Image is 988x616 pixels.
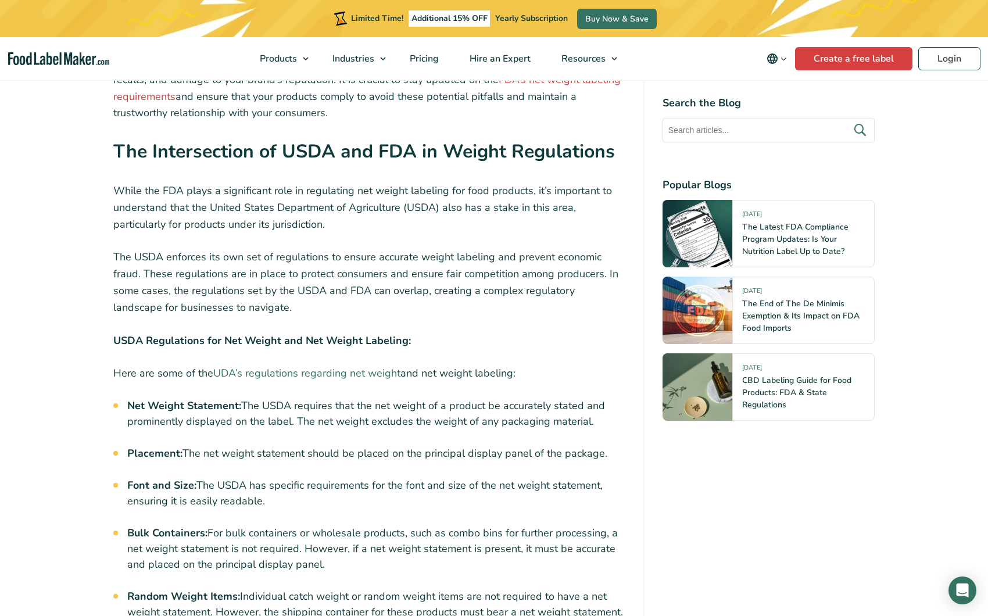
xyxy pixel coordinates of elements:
[742,298,860,334] a: The End of The De Minimis Exemption & Its Impact on FDA Food Imports
[113,182,625,232] p: While the FDA plays a significant role in regulating net weight labeling for food products, it’s ...
[406,52,440,65] span: Pricing
[742,375,851,410] a: CBD Labeling Guide for Food Products: FDA & State Regulations
[466,52,532,65] span: Hire an Expert
[127,446,182,460] strong: Placement:
[113,365,625,382] p: Here are some of the and net weight labeling:
[8,52,109,66] a: Food Label Maker homepage
[948,576,976,604] div: Open Intercom Messenger
[127,589,240,603] strong: Random Weight Items:
[742,210,762,223] span: [DATE]
[113,334,411,348] strong: USDA Regulations for Net Weight and Net Weight Labeling:
[742,363,762,377] span: [DATE]
[795,47,912,70] a: Create a free label
[546,37,623,80] a: Resources
[742,286,762,300] span: [DATE]
[758,47,795,70] button: Change language
[113,249,625,316] p: The USDA enforces its own set of regulations to ensure accurate weight labeling and prevent econo...
[742,221,849,257] a: The Latest FDA Compliance Program Updates: Is Your Nutrition Label Up to Date?
[113,139,615,164] strong: The Intersection of USDA and FDA in Weight Regulations
[495,13,568,24] span: Yearly Subscription
[329,52,375,65] span: Industries
[577,9,657,29] a: Buy Now & Save
[127,398,625,429] li: The USDA requires that the net weight of a product be accurately stated and prominently displayed...
[395,37,452,80] a: Pricing
[454,37,543,80] a: Hire an Expert
[127,526,207,540] strong: Bulk Containers:
[127,446,625,461] li: The net weight statement should be placed on the principal display panel of the package.
[256,52,298,65] span: Products
[127,399,241,413] strong: Net Weight Statement:
[663,177,875,193] h4: Popular Blogs
[351,13,403,24] span: Limited Time!
[127,478,625,509] li: The USDA has specific requirements for the font and size of the net weight statement, ensuring it...
[558,52,607,65] span: Resources
[113,73,621,103] a: FDA’s net weight labeling requirements
[663,118,875,142] input: Search articles...
[245,37,314,80] a: Products
[409,10,491,27] span: Additional 15% OFF
[918,47,980,70] a: Login
[663,95,875,111] h4: Search the Blog
[213,366,400,380] a: UDA’s regulations regarding net weight
[127,478,196,492] strong: Font and Size:
[317,37,392,80] a: Industries
[127,525,625,572] li: For bulk containers or wholesale products, such as combo bins for further processing, a net weigh...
